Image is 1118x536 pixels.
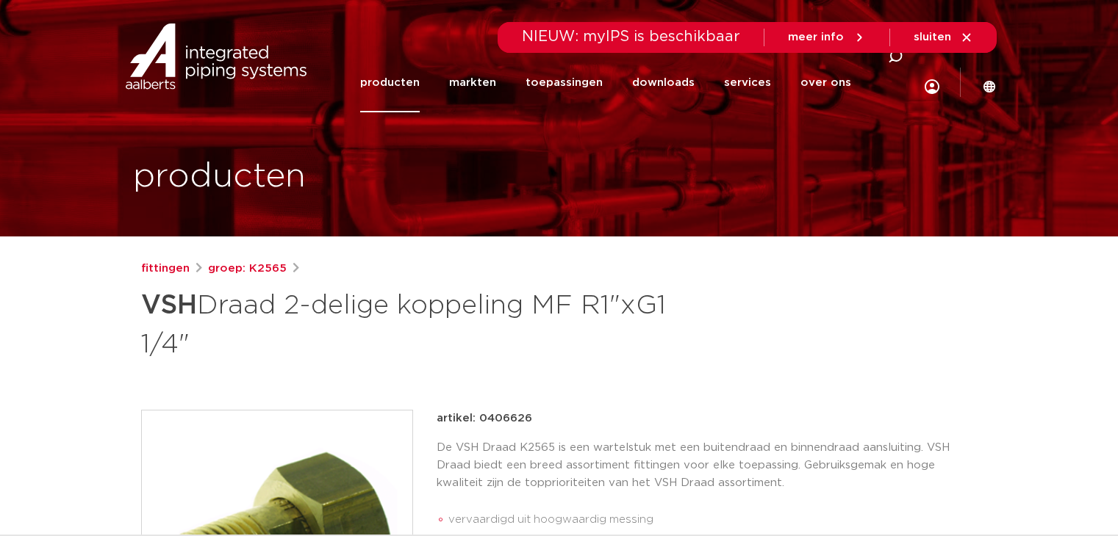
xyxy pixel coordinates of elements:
div: my IPS [925,48,939,117]
a: services [724,53,771,112]
span: sluiten [914,32,951,43]
a: fittingen [141,260,190,278]
h1: Draad 2-delige koppeling MF R1"xG1 1/4" [141,283,693,363]
nav: Menu [360,53,851,112]
a: sluiten [914,31,973,44]
a: over ons [800,53,851,112]
p: artikel: 0406626 [437,410,532,427]
a: toepassingen [526,53,603,112]
a: groep: K2565 [208,260,287,278]
p: De VSH Draad K2565 is een wartelstuk met een buitendraad en binnendraad aansluiting. VSH Draad bi... [437,439,978,492]
span: NIEUW: myIPS is beschikbaar [522,29,740,44]
a: markten [449,53,496,112]
a: producten [360,53,420,112]
a: downloads [632,53,695,112]
li: vervaardigd uit hoogwaardig messing [448,508,978,532]
span: meer info [788,32,844,43]
strong: VSH [141,292,197,319]
a: meer info [788,31,866,44]
h1: producten [133,153,306,200]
